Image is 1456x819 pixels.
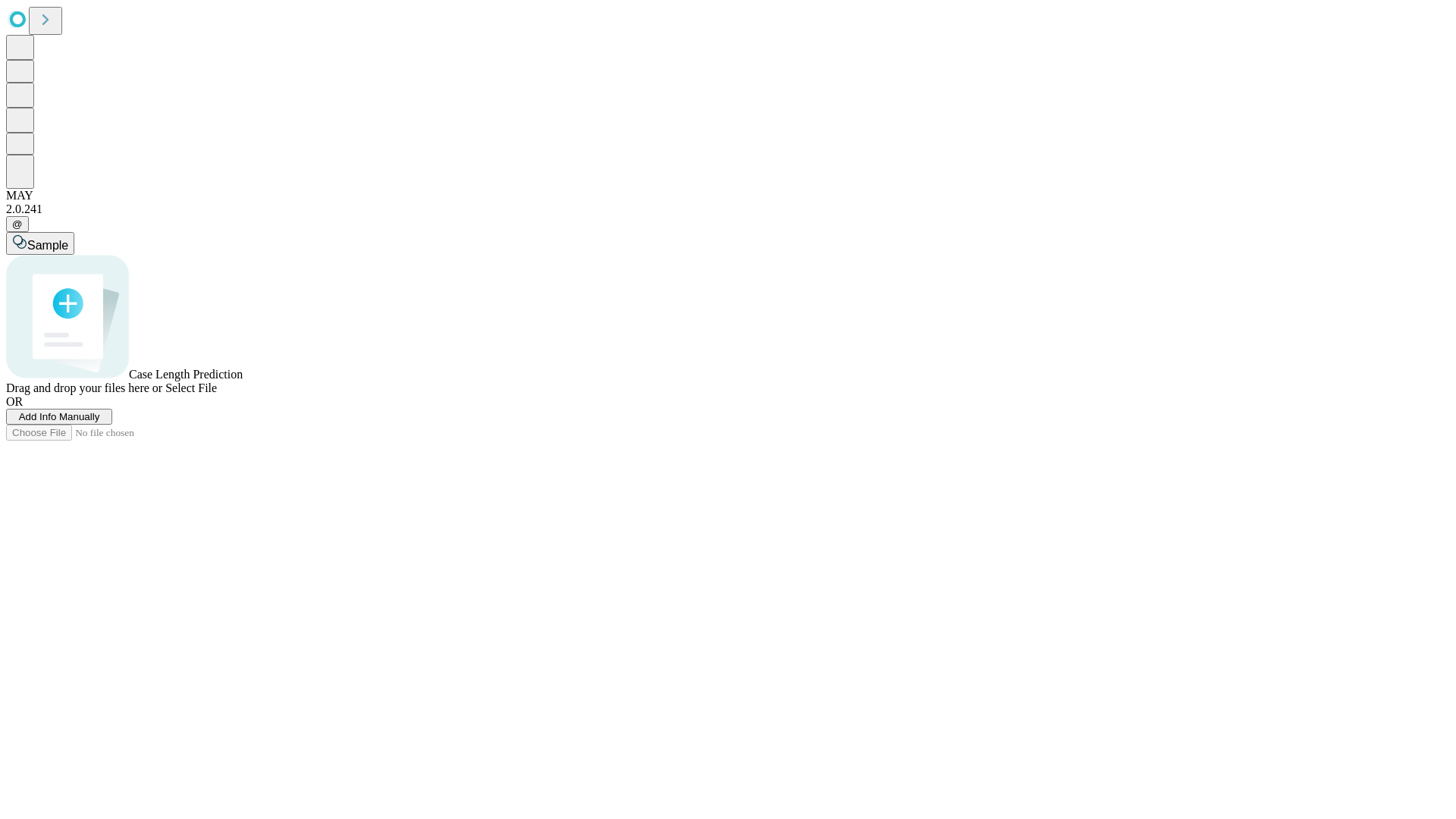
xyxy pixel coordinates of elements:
span: Case Length Prediction [129,368,243,381]
button: Add Info Manually [6,409,112,425]
button: Sample [6,232,74,255]
span: Select File [165,381,217,394]
span: @ [12,218,23,230]
span: Drag and drop your files here or [6,381,162,394]
span: OR [6,395,23,408]
div: MAY [6,189,1450,202]
span: Sample [27,239,68,252]
span: Add Info Manually [19,411,100,422]
div: 2.0.241 [6,202,1450,216]
button: @ [6,216,29,232]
